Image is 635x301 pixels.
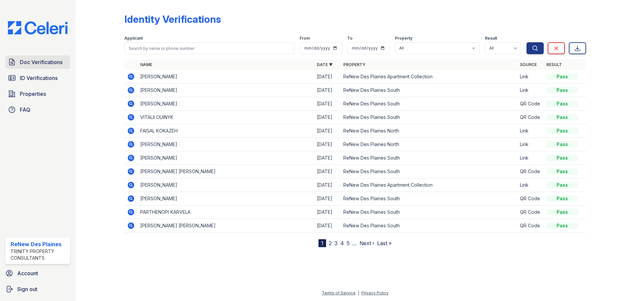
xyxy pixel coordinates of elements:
[546,168,578,175] div: Pass
[517,138,544,151] td: Link
[300,36,310,41] label: From
[343,62,365,67] a: Property
[520,62,537,67] a: Source
[138,70,314,84] td: [PERSON_NAME]
[546,128,578,134] div: Pass
[377,240,392,246] a: Last »
[314,219,341,233] td: [DATE]
[341,124,517,138] td: ReNew Des Plaines North
[485,36,497,41] label: Result
[20,106,30,114] span: FAQ
[517,124,544,138] td: Link
[314,70,341,84] td: [DATE]
[3,267,73,280] a: Account
[138,206,314,219] td: PARTHENOPI KARVELA
[546,62,562,67] a: Result
[11,240,67,248] div: ReNew Des Plaines
[546,155,578,161] div: Pass
[517,84,544,97] td: Link
[314,138,341,151] td: [DATE]
[517,97,544,111] td: QR Code
[140,62,152,67] a: Name
[352,239,357,247] span: …
[341,138,517,151] td: ReNew Des Plaines North
[341,165,517,178] td: ReNew Des Plaines South
[20,58,63,66] span: Doc Verifications
[341,151,517,165] td: ReNew Des Plaines South
[314,206,341,219] td: [DATE]
[314,151,341,165] td: [DATE]
[322,290,356,295] a: Terms of Service
[314,178,341,192] td: [DATE]
[138,97,314,111] td: [PERSON_NAME]
[395,36,412,41] label: Property
[138,124,314,138] td: FAISAL KOKAZEH
[517,111,544,124] td: QR Code
[314,124,341,138] td: [DATE]
[3,21,73,34] img: CE_Logo_Blue-a8612792a0a2168367f1c8372b55b34899dd931a85d93a1a3d3e32e68fde9ad4.png
[361,290,389,295] a: Privacy Policy
[314,111,341,124] td: [DATE]
[546,195,578,202] div: Pass
[17,269,38,277] span: Account
[546,73,578,80] div: Pass
[517,219,544,233] td: QR Code
[138,165,314,178] td: [PERSON_NAME] [PERSON_NAME]
[314,84,341,97] td: [DATE]
[358,290,359,295] div: |
[341,111,517,124] td: ReNew Des Plaines South
[334,240,338,246] a: 3
[20,90,46,98] span: Properties
[329,240,332,246] a: 2
[138,111,314,124] td: VITALII OLIINYK
[341,219,517,233] td: ReNew Des Plaines South
[546,222,578,229] div: Pass
[341,192,517,206] td: ReNew Des Plaines South
[347,36,353,41] label: To
[17,285,37,293] span: Sign out
[124,13,221,25] div: Identity Verifications
[317,62,333,67] a: Date ▼
[5,103,70,116] a: FAQ
[20,74,58,82] span: ID Verifications
[341,97,517,111] td: ReNew Des Plaines South
[138,138,314,151] td: [PERSON_NAME]
[138,84,314,97] td: [PERSON_NAME]
[341,178,517,192] td: ReNew Des Plaines Apartment Collection
[546,87,578,94] div: Pass
[546,182,578,188] div: Pass
[124,42,294,54] input: Search by name or phone number
[546,141,578,148] div: Pass
[517,70,544,84] td: Link
[340,240,344,246] a: 4
[517,165,544,178] td: QR Code
[546,114,578,121] div: Pass
[124,36,143,41] label: Applicant
[546,209,578,215] div: Pass
[517,151,544,165] td: Link
[138,219,314,233] td: [PERSON_NAME] [PERSON_NAME]
[360,240,374,246] a: Next ›
[314,192,341,206] td: [DATE]
[517,192,544,206] td: QR Code
[5,71,70,85] a: ID Verifications
[3,282,73,296] a: Sign out
[341,70,517,84] td: ReNew Des Plaines Apartment Collection
[341,206,517,219] td: ReNew Des Plaines South
[318,239,326,247] div: 1
[341,84,517,97] td: ReNew Des Plaines South
[517,206,544,219] td: QR Code
[5,87,70,100] a: Properties
[314,165,341,178] td: [DATE]
[517,178,544,192] td: Link
[347,240,350,246] a: 5
[138,192,314,206] td: [PERSON_NAME]
[314,97,341,111] td: [DATE]
[11,248,67,261] div: Trinity Property Consultants
[546,100,578,107] div: Pass
[138,151,314,165] td: [PERSON_NAME]
[5,56,70,69] a: Doc Verifications
[138,178,314,192] td: [PERSON_NAME]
